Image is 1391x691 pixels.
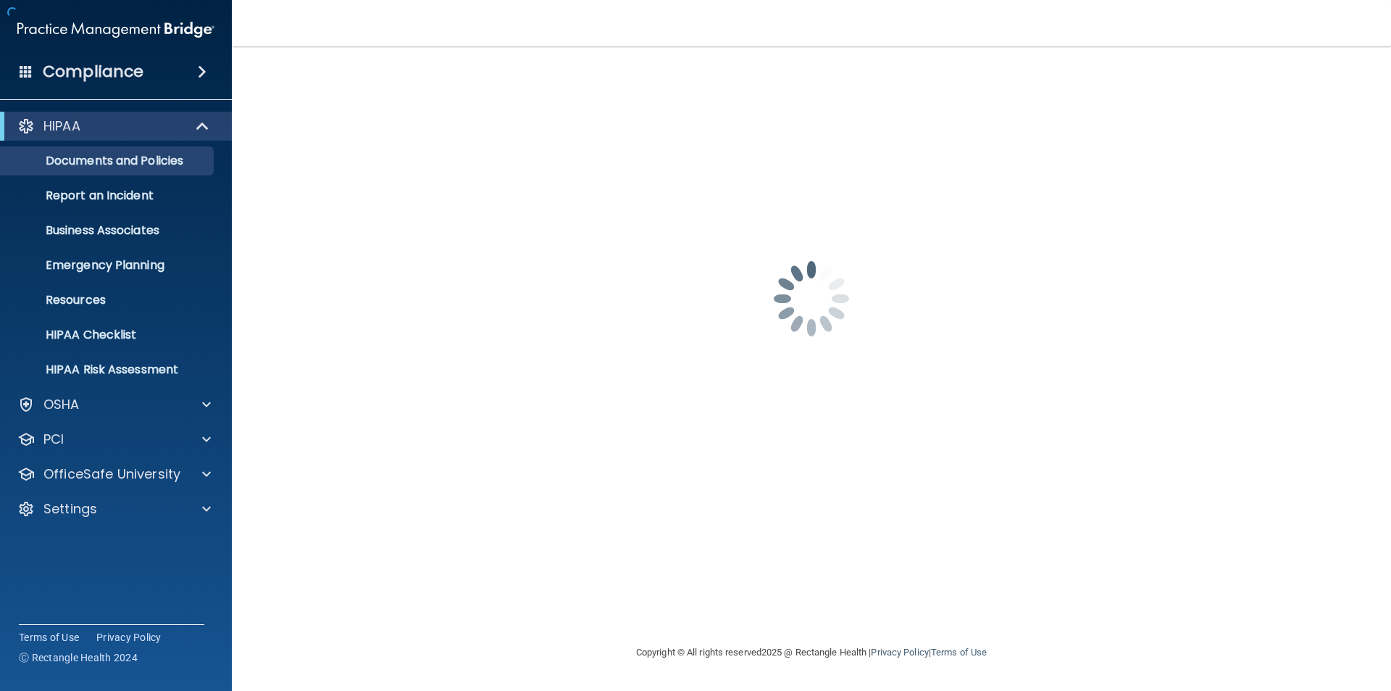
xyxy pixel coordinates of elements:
[43,466,180,483] p: OfficeSafe University
[43,500,97,518] p: Settings
[547,629,1076,676] div: Copyright © All rights reserved 2025 @ Rectangle Health | |
[9,189,207,203] p: Report an Incident
[19,650,138,665] span: Ⓒ Rectangle Health 2024
[17,396,211,413] a: OSHA
[9,293,207,307] p: Resources
[17,466,211,483] a: OfficeSafe University
[9,154,207,168] p: Documents and Policies
[871,647,928,658] a: Privacy Policy
[17,500,211,518] a: Settings
[739,226,884,371] img: spinner.e123f6fc.gif
[9,223,207,238] p: Business Associates
[17,117,210,135] a: HIPAA
[17,431,211,448] a: PCI
[43,117,80,135] p: HIPAA
[931,647,987,658] a: Terms of Use
[9,258,207,273] p: Emergency Planning
[43,62,143,82] h4: Compliance
[17,15,214,44] img: PMB logo
[9,328,207,342] p: HIPAA Checklist
[19,630,79,645] a: Terms of Use
[43,431,64,448] p: PCI
[96,630,162,645] a: Privacy Policy
[43,396,80,413] p: OSHA
[9,363,207,377] p: HIPAA Risk Assessment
